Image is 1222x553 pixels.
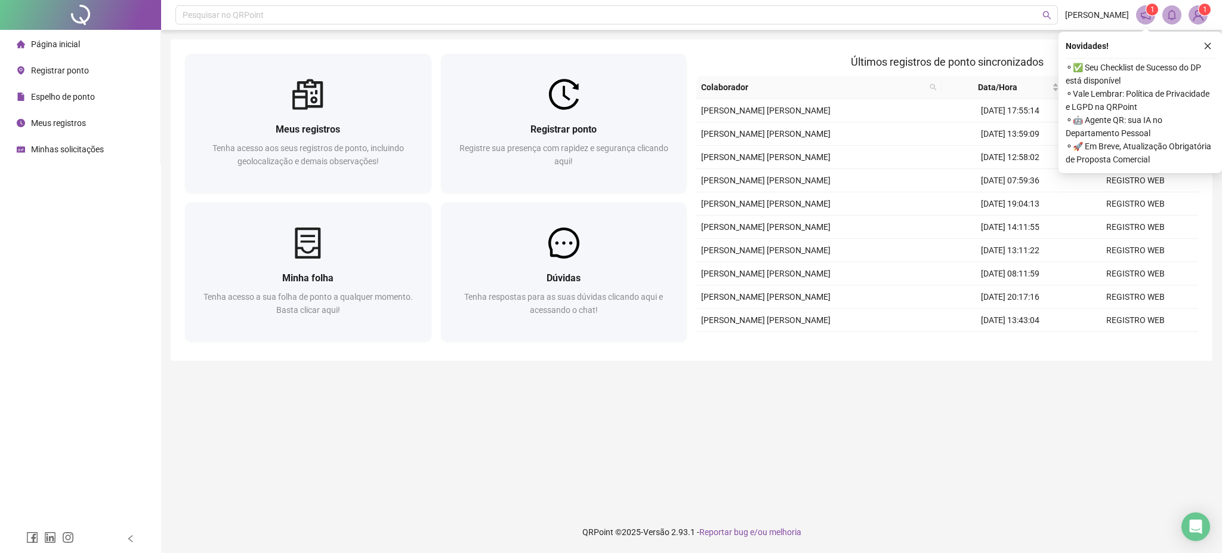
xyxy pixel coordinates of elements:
[1065,8,1129,21] span: [PERSON_NAME]
[31,145,104,154] span: Minhas solicitações
[1073,239,1198,262] td: REGISTRO WEB
[212,143,404,166] span: Tenha acesso aos seus registros de ponto, incluindo geolocalização e demais observações!
[851,56,1044,68] span: Últimos registros de ponto sincronizados
[948,146,1073,169] td: [DATE] 12:58:02
[1066,61,1215,87] span: ⚬ ✅ Seu Checklist de Sucesso do DP está disponível
[701,106,831,115] span: [PERSON_NAME] [PERSON_NAME]
[701,176,831,185] span: [PERSON_NAME] [PERSON_NAME]
[441,202,687,342] a: DúvidasTenha respostas para as suas dúvidas clicando aqui e acessando o chat!
[1181,512,1210,541] div: Open Intercom Messenger
[1066,87,1215,113] span: ⚬ Vale Lembrar: Política de Privacidade e LGPD na QRPoint
[1203,5,1207,14] span: 1
[31,39,80,49] span: Página inicial
[1073,262,1198,285] td: REGISTRO WEB
[930,84,937,91] span: search
[948,309,1073,332] td: [DATE] 13:43:04
[1073,285,1198,309] td: REGISTRO WEB
[701,269,831,278] span: [PERSON_NAME] [PERSON_NAME]
[1167,10,1177,20] span: bell
[161,511,1222,553] footer: QRPoint © 2025 - 2.93.1 -
[701,81,925,94] span: Colaborador
[464,292,663,315] span: Tenha respostas para as suas dúvidas clicando aqui e acessando o chat!
[1066,113,1215,140] span: ⚬ 🤖 Agente QR: sua IA no Departamento Pessoal
[1073,169,1198,192] td: REGISTRO WEB
[701,152,831,162] span: [PERSON_NAME] [PERSON_NAME]
[701,199,831,208] span: [PERSON_NAME] [PERSON_NAME]
[701,222,831,232] span: [PERSON_NAME] [PERSON_NAME]
[31,118,86,128] span: Meus registros
[942,76,1064,99] th: Data/Hora
[948,169,1073,192] td: [DATE] 07:59:36
[1146,4,1158,16] sup: 1
[948,262,1073,285] td: [DATE] 08:11:59
[17,119,25,127] span: clock-circle
[185,202,431,342] a: Minha folhaTenha acesso a sua folha de ponto a qualquer momento. Basta clicar aqui!
[1073,309,1198,332] td: REGISTRO WEB
[1073,332,1198,355] td: REGISTRO WEB
[547,272,581,284] span: Dúvidas
[1042,11,1051,20] span: search
[1204,42,1212,50] span: close
[44,532,56,543] span: linkedin
[948,216,1073,239] td: [DATE] 14:11:55
[17,40,25,48] span: home
[1150,5,1155,14] span: 1
[17,66,25,75] span: environment
[31,92,95,102] span: Espelho de ponto
[948,239,1073,262] td: [DATE] 13:11:22
[1199,4,1211,16] sup: Atualize o seu contato no menu Meus Dados
[1189,6,1207,24] img: 84174
[948,122,1073,146] td: [DATE] 13:59:09
[17,93,25,101] span: file
[459,143,668,166] span: Registre sua presença com rapidez e segurança clicando aqui!
[441,54,687,193] a: Registrar pontoRegistre sua presença com rapidez e segurança clicando aqui!
[927,78,939,96] span: search
[1073,216,1198,239] td: REGISTRO WEB
[946,81,1050,94] span: Data/Hora
[530,124,597,135] span: Registrar ponto
[203,292,413,315] span: Tenha acesso a sua folha de ponto a qualquer momento. Basta clicar aqui!
[276,124,340,135] span: Meus registros
[643,527,669,537] span: Versão
[701,129,831,139] span: [PERSON_NAME] [PERSON_NAME]
[1073,192,1198,216] td: REGISTRO WEB
[62,532,74,543] span: instagram
[282,272,334,284] span: Minha folha
[701,315,831,325] span: [PERSON_NAME] [PERSON_NAME]
[126,534,135,543] span: left
[1140,10,1151,20] span: notification
[1066,140,1215,166] span: ⚬ 🚀 Em Breve, Atualização Obrigatória de Proposta Comercial
[701,245,831,255] span: [PERSON_NAME] [PERSON_NAME]
[948,285,1073,309] td: [DATE] 20:17:16
[948,192,1073,216] td: [DATE] 19:04:13
[701,292,831,302] span: [PERSON_NAME] [PERSON_NAME]
[31,66,89,75] span: Registrar ponto
[948,99,1073,122] td: [DATE] 17:55:14
[17,145,25,153] span: schedule
[1066,39,1109,53] span: Novidades !
[699,527,801,537] span: Reportar bug e/ou melhoria
[948,332,1073,355] td: [DATE] 11:29:36
[185,54,431,193] a: Meus registrosTenha acesso aos seus registros de ponto, incluindo geolocalização e demais observa...
[26,532,38,543] span: facebook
